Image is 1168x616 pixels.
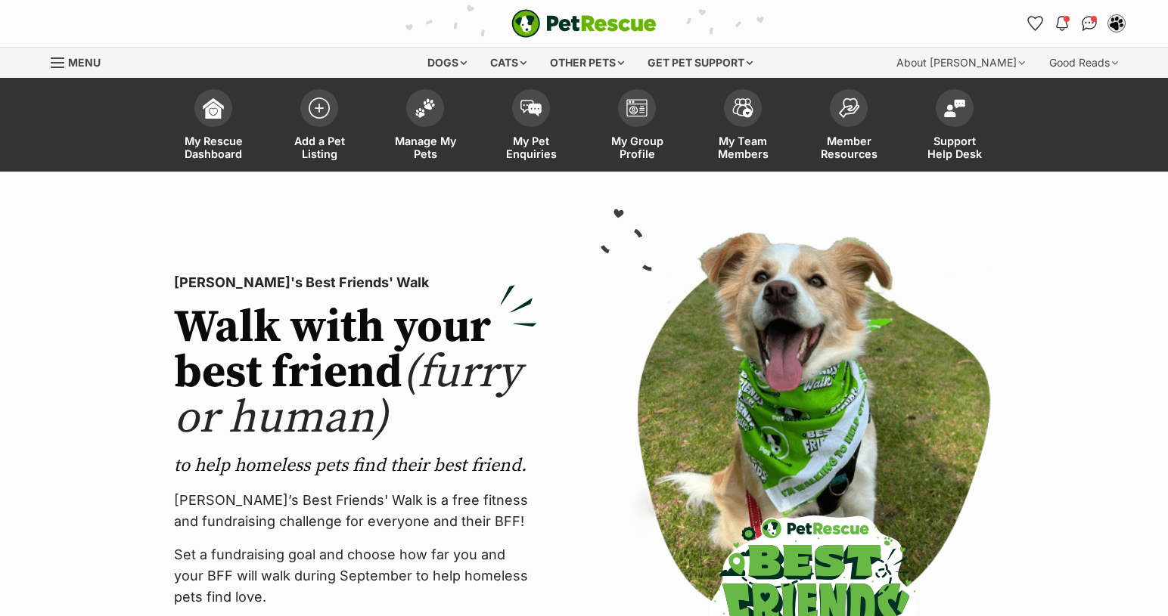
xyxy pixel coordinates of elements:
div: Good Reads [1039,48,1129,78]
span: My Rescue Dashboard [179,135,247,160]
a: Menu [51,48,111,75]
img: logo-e224e6f780fb5917bec1dbf3a21bbac754714ae5b6737aabdf751b685950b380.svg [511,9,657,38]
img: dashboard-icon-eb2f2d2d3e046f16d808141f083e7271f6b2e854fb5c12c21221c1fb7104beca.svg [203,98,224,119]
a: Support Help Desk [902,82,1008,172]
span: Support Help Desk [921,135,989,160]
div: About [PERSON_NAME] [886,48,1036,78]
div: Cats [480,48,537,78]
span: Menu [68,56,101,69]
p: [PERSON_NAME]'s Best Friends' Walk [174,272,537,293]
div: Dogs [417,48,477,78]
a: My Group Profile [584,82,690,172]
img: notifications-46538b983faf8c2785f20acdc204bb7945ddae34d4c08c2a6579f10ce5e182be.svg [1056,16,1068,31]
img: chat-41dd97257d64d25036548639549fe6c8038ab92f7586957e7f3b1b290dea8141.svg [1082,16,1098,31]
a: My Team Members [690,82,796,172]
img: help-desk-icon-fdf02630f3aa405de69fd3d07c3f3aa587a6932b1a1747fa1d2bba05be0121f9.svg [944,99,965,117]
span: My Pet Enquiries [497,135,565,160]
img: member-resources-icon-8e73f808a243e03378d46382f2149f9095a855e16c252ad45f914b54edf8863c.svg [838,98,859,118]
img: manage-my-pets-icon-02211641906a0b7f246fdf0571729dbe1e7629f14944591b6c1af311fb30b64b.svg [415,98,436,118]
div: Other pets [539,48,635,78]
h2: Walk with your best friend [174,305,537,441]
a: Manage My Pets [372,82,478,172]
span: (furry or human) [174,345,521,447]
img: Lynda Smith profile pic [1109,16,1124,31]
a: PetRescue [511,9,657,38]
img: add-pet-listing-icon-0afa8454b4691262ce3f59096e99ab1cd57d4a30225e0717b998d2c9b9846f56.svg [309,98,330,119]
a: Member Resources [796,82,902,172]
p: to help homeless pets find their best friend. [174,453,537,478]
p: [PERSON_NAME]’s Best Friends' Walk is a free fitness and fundraising challenge for everyone and t... [174,490,537,532]
img: pet-enquiries-icon-7e3ad2cf08bfb03b45e93fb7055b45f3efa6380592205ae92323e6603595dc1f.svg [520,100,542,116]
a: My Rescue Dashboard [160,82,266,172]
span: My Group Profile [603,135,671,160]
img: team-members-icon-5396bd8760b3fe7c0b43da4ab00e1e3bb1a5d9ba89233759b79545d2d3fc5d0d.svg [732,98,753,118]
a: Conversations [1077,11,1101,36]
span: Member Resources [815,135,883,160]
div: Get pet support [637,48,763,78]
ul: Account quick links [1023,11,1129,36]
button: My account [1104,11,1129,36]
span: My Team Members [709,135,777,160]
img: group-profile-icon-3fa3cf56718a62981997c0bc7e787c4b2cf8bcc04b72c1350f741eb67cf2f40e.svg [626,99,648,117]
button: Notifications [1050,11,1074,36]
a: Favourites [1023,11,1047,36]
a: Add a Pet Listing [266,82,372,172]
p: Set a fundraising goal and choose how far you and your BFF will walk during September to help hom... [174,544,537,608]
span: Manage My Pets [391,135,459,160]
a: My Pet Enquiries [478,82,584,172]
span: Add a Pet Listing [285,135,353,160]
